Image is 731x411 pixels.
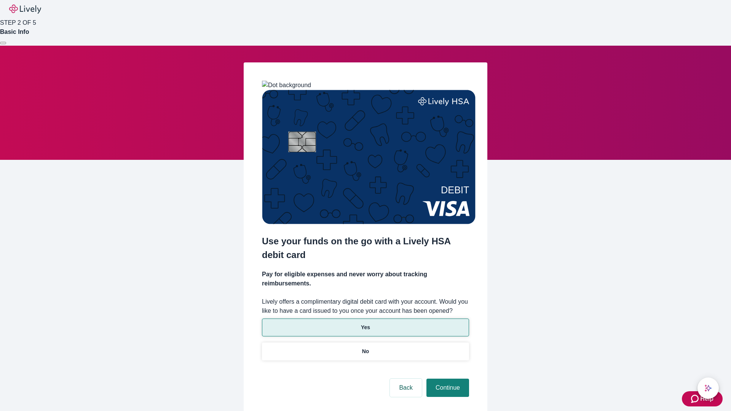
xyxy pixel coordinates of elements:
[700,394,713,403] span: Help
[361,323,370,331] p: Yes
[262,270,469,288] h4: Pay for eligible expenses and never worry about tracking reimbursements.
[262,234,469,262] h2: Use your funds on the go with a Lively HSA debit card
[682,391,723,406] button: Zendesk support iconHelp
[262,319,469,336] button: Yes
[704,384,712,392] svg: Lively AI Assistant
[262,81,311,90] img: Dot background
[691,394,700,403] svg: Zendesk support icon
[362,347,369,355] p: No
[426,379,469,397] button: Continue
[262,342,469,360] button: No
[262,297,469,315] label: Lively offers a complimentary digital debit card with your account. Would you like to have a card...
[697,378,719,399] button: chat
[390,379,422,397] button: Back
[262,90,476,224] img: Debit card
[9,5,41,14] img: Lively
